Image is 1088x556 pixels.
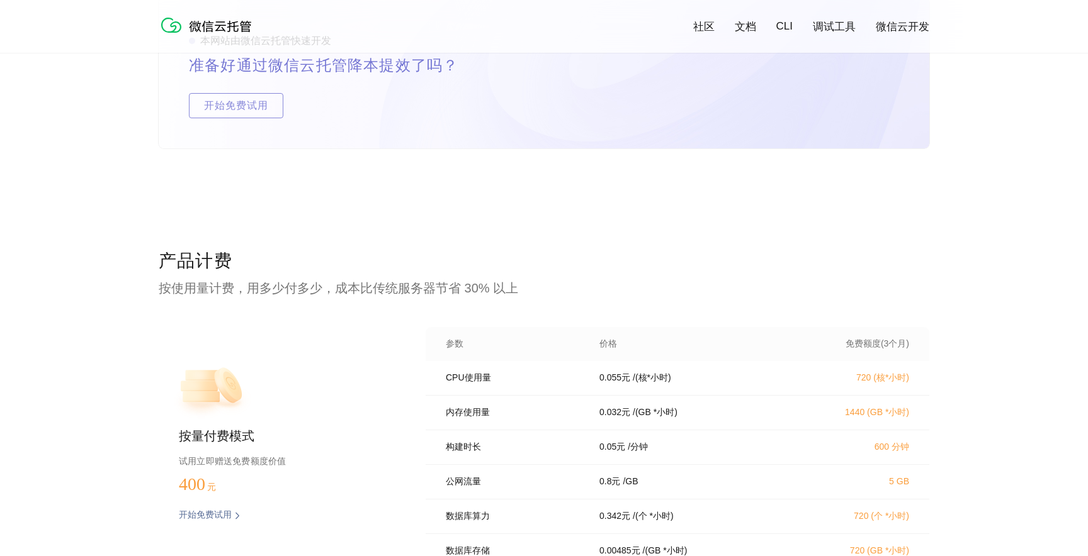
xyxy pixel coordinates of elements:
span: 开始免费试用 [190,93,283,118]
a: 文档 [735,19,756,34]
p: 公网流量 [446,476,582,487]
p: 0.8 元 [599,476,620,487]
p: 400 [179,474,242,494]
p: / (核*小时) [633,372,671,384]
p: / 分钟 [628,442,648,453]
p: CPU使用量 [446,372,582,384]
p: 开始免费试用 [179,509,232,522]
p: 720 (个 *小时) [798,511,909,522]
a: 微信云开发 [876,19,929,34]
a: 微信云托管 [159,29,259,40]
p: 0.342 元 [599,511,630,522]
p: 免费额度(3个月) [798,338,909,350]
p: 按使用量计费，用多少付多少，成本比传统服务器节省 30% 以上 [159,279,929,297]
p: 0.05 元 [599,442,625,453]
p: 按量付费模式 [179,428,385,445]
p: 600 分钟 [798,442,909,453]
p: 1440 (GB *小时) [798,407,909,418]
p: 内存使用量 [446,407,582,418]
p: 720 (核*小时) [798,372,909,384]
p: / GB [623,476,638,487]
a: CLI [776,20,793,33]
p: 数据库算力 [446,511,582,522]
p: 0.055 元 [599,372,630,384]
p: 5 GB [798,476,909,486]
p: 0.032 元 [599,407,630,418]
a: 社区 [693,19,715,34]
a: 调试工具 [813,19,856,34]
p: / (GB *小时) [633,407,677,418]
img: 微信云托管 [159,13,259,38]
p: 产品计费 [159,249,929,274]
p: 试用立即赠送免费额度价值 [179,453,385,469]
p: 价格 [599,338,617,350]
p: 准备好通过微信云托管降本提效了吗？ [189,53,489,78]
p: 参数 [446,338,582,350]
span: 元 [207,482,216,492]
p: 构建时长 [446,442,582,453]
p: / (个 *小时) [633,511,674,522]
